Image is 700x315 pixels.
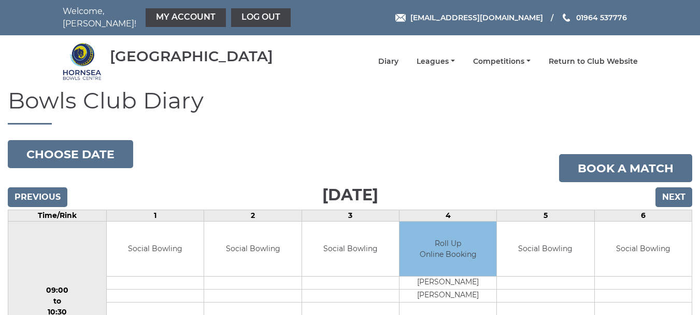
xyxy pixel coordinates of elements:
[110,48,273,64] div: [GEOGRAPHIC_DATA]
[302,210,399,222] td: 3
[595,222,692,276] td: Social Bowling
[204,222,301,276] td: Social Bowling
[378,57,398,66] a: Diary
[302,222,399,276] td: Social Bowling
[561,12,627,23] a: Phone us 01964 537776
[146,8,226,27] a: My Account
[497,222,594,276] td: Social Bowling
[497,210,594,222] td: 5
[549,57,638,66] a: Return to Club Website
[8,187,67,207] input: Previous
[399,210,497,222] td: 4
[399,276,496,289] td: [PERSON_NAME]
[395,12,543,23] a: Email [EMAIL_ADDRESS][DOMAIN_NAME]
[594,210,692,222] td: 6
[395,14,406,22] img: Email
[417,57,455,66] a: Leagues
[8,88,692,125] h1: Bowls Club Diary
[107,222,204,276] td: Social Bowling
[559,154,692,182] a: Book a match
[399,222,496,276] td: Roll Up Online Booking
[563,13,570,22] img: Phone us
[231,8,291,27] a: Log out
[204,210,302,222] td: 2
[473,57,531,66] a: Competitions
[399,289,496,302] td: [PERSON_NAME]
[8,210,107,222] td: Time/Rink
[8,140,133,168] button: Choose date
[63,5,293,30] nav: Welcome, [PERSON_NAME]!
[107,210,204,222] td: 1
[63,42,102,81] img: Hornsea Bowls Centre
[655,187,692,207] input: Next
[410,13,543,22] span: [EMAIL_ADDRESS][DOMAIN_NAME]
[576,13,627,22] span: 01964 537776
